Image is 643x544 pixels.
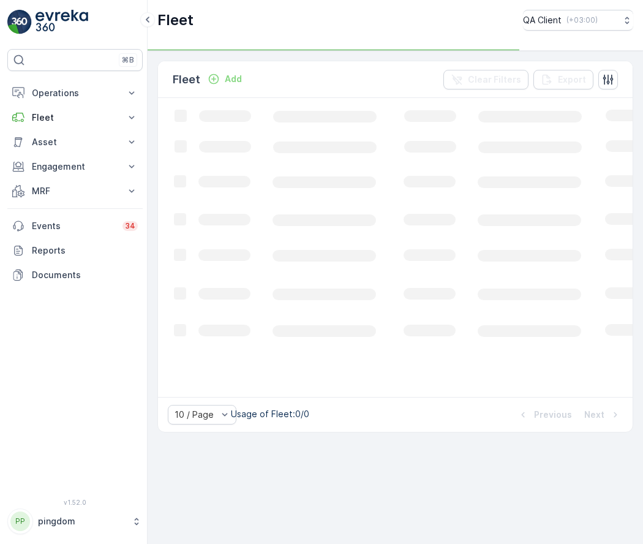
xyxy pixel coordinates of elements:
[7,154,143,179] button: Engagement
[173,71,200,88] p: Fleet
[32,111,118,124] p: Fleet
[32,220,115,232] p: Events
[7,179,143,203] button: MRF
[7,214,143,238] a: Events34
[203,72,247,86] button: Add
[7,238,143,263] a: Reports
[36,10,88,34] img: logo_light-DOdMpM7g.png
[157,10,194,30] p: Fleet
[122,55,134,65] p: ⌘B
[32,185,118,197] p: MRF
[523,10,633,31] button: QA Client(+03:00)
[32,136,118,148] p: Asset
[558,74,586,86] p: Export
[231,408,309,420] p: Usage of Fleet : 0/0
[125,221,135,231] p: 34
[225,73,242,85] p: Add
[7,508,143,534] button: PPpingdom
[566,15,598,25] p: ( +03:00 )
[32,161,118,173] p: Engagement
[7,81,143,105] button: Operations
[10,512,30,531] div: PP
[7,130,143,154] button: Asset
[38,515,126,527] p: pingdom
[533,70,593,89] button: Export
[7,10,32,34] img: logo
[7,105,143,130] button: Fleet
[7,263,143,287] a: Documents
[516,407,573,422] button: Previous
[584,409,604,421] p: Next
[443,70,528,89] button: Clear Filters
[523,14,562,26] p: QA Client
[468,74,521,86] p: Clear Filters
[32,87,118,99] p: Operations
[32,244,138,257] p: Reports
[7,499,143,506] span: v 1.52.0
[583,407,623,422] button: Next
[534,409,572,421] p: Previous
[32,269,138,281] p: Documents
